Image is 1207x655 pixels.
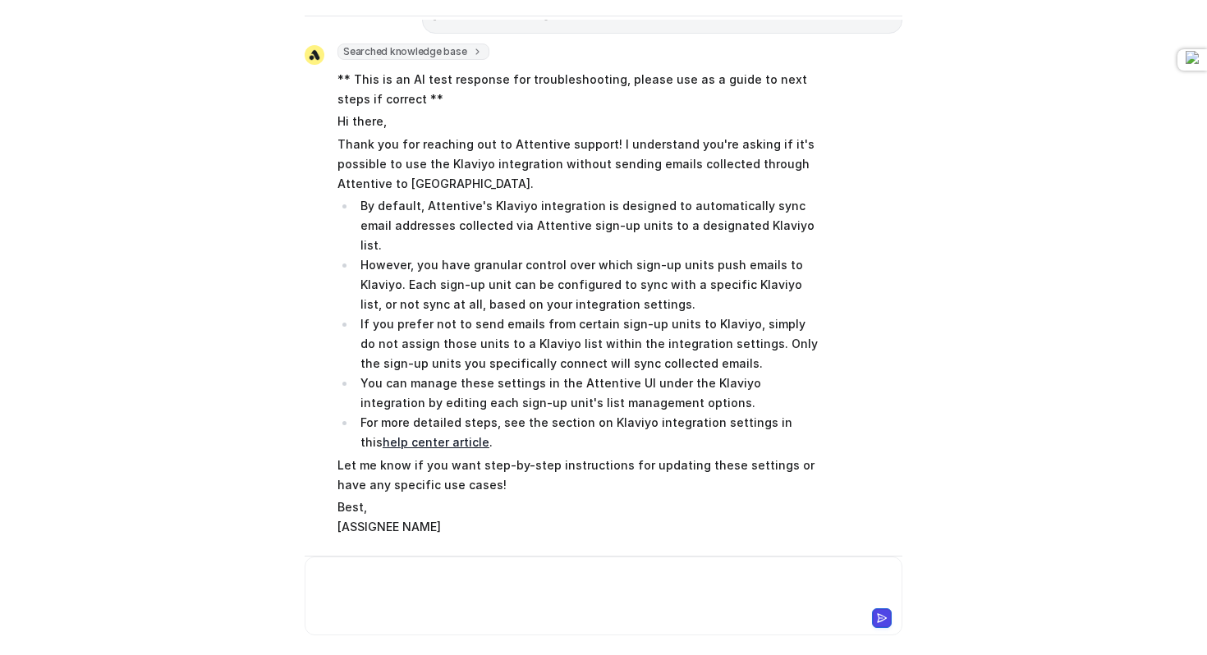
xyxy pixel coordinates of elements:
[383,435,489,449] a: help center article
[356,314,818,373] li: If you prefer not to send emails from certain sign-up units to Klaviyo, simply do not assign thos...
[337,44,489,60] span: Searched knowledge base
[337,456,818,495] p: Let me know if you want step-by-step instructions for updating these settings or have any specifi...
[356,373,818,413] li: You can manage these settings in the Attentive UI under the Klaviyo integration by editing each s...
[356,196,818,255] li: By default, Attentive's Klaviyo integration is designed to automatically sync email addresses col...
[337,497,818,537] p: Best, [ASSIGNEE NAME]
[356,413,818,452] li: For more detailed steps, see the section on Klaviyo integration settings in this .
[1186,51,1207,69] img: loops-logo
[305,45,324,65] img: Widget
[356,255,818,314] li: However, you have granular control over which sign-up units push emails to Klaviyo. Each sign-up ...
[337,70,818,109] p: ** This is an AI test response for troubleshooting, please use as a guide to next steps if correc...
[337,112,818,131] p: Hi there,
[337,135,818,194] p: Thank you for reaching out to Attentive support! I understand you're asking if it's possible to u...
